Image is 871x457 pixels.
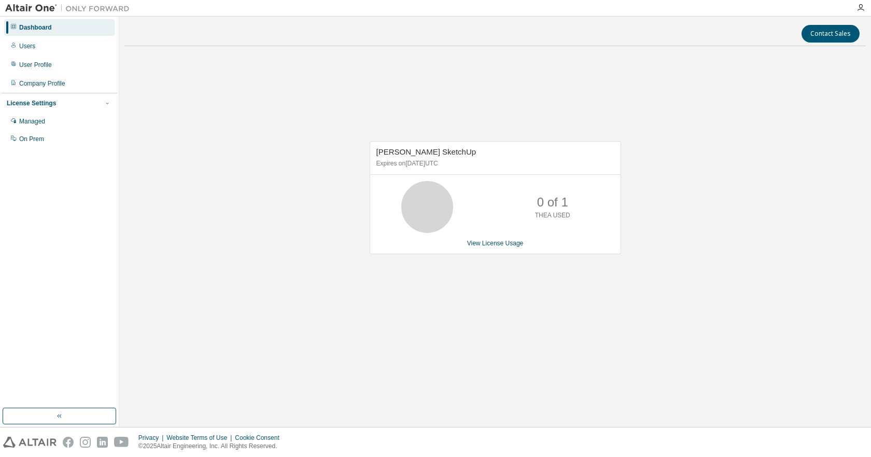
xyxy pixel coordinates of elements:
div: Privacy [138,434,166,442]
img: linkedin.svg [97,437,108,448]
div: Cookie Consent [235,434,285,442]
button: Contact Sales [802,25,860,43]
div: User Profile [19,61,52,69]
div: Dashboard [19,23,52,32]
div: Website Terms of Use [166,434,235,442]
a: View License Usage [467,240,524,247]
p: 0 of 1 [537,193,568,211]
p: © 2025 Altair Engineering, Inc. All Rights Reserved. [138,442,286,451]
img: instagram.svg [80,437,91,448]
p: THEA USED [535,211,570,220]
div: On Prem [19,135,44,143]
div: Users [19,42,35,50]
img: Altair One [5,3,135,13]
div: Company Profile [19,79,65,88]
img: altair_logo.svg [3,437,57,448]
div: Managed [19,117,45,126]
p: Expires on [DATE] UTC [376,159,612,168]
div: License Settings [7,99,56,107]
span: [PERSON_NAME] SketchUp [376,147,476,156]
img: facebook.svg [63,437,74,448]
img: youtube.svg [114,437,129,448]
